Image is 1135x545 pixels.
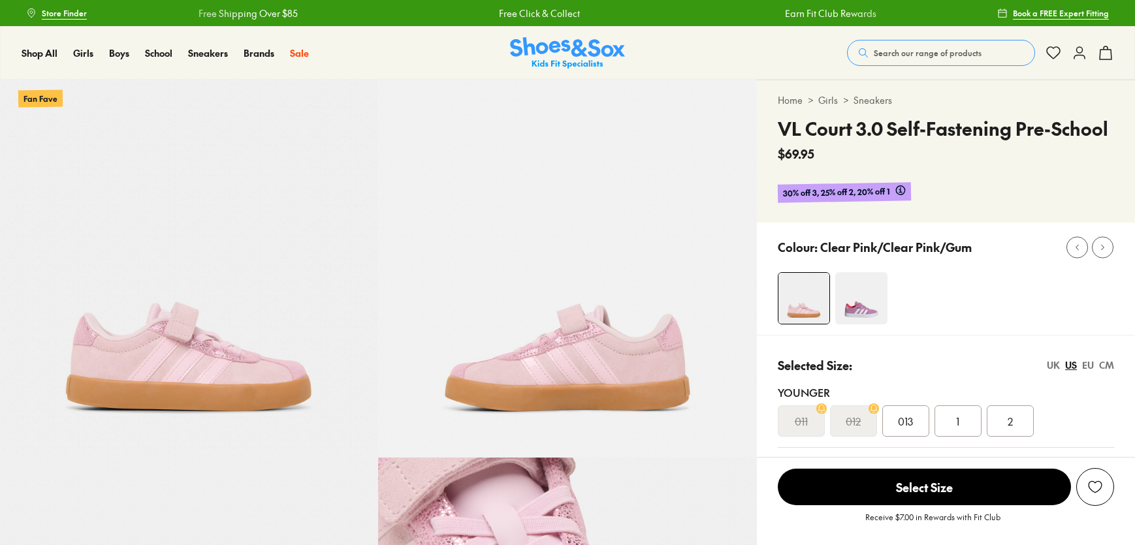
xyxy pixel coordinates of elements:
span: Shop All [22,46,57,59]
a: Free Click & Collect [499,7,580,20]
a: Girls [73,46,93,60]
a: Brands [244,46,274,60]
span: Select Size [778,469,1071,505]
span: Girls [73,46,93,59]
a: School [145,46,172,60]
s: 012 [846,413,861,429]
a: Boys [109,46,129,60]
p: Fan Fave [18,89,63,107]
span: Brands [244,46,274,59]
img: 4-548232_1 [778,273,829,324]
a: Shop All [22,46,57,60]
span: 30% off 3, 25% off 2, 20% off 1 [782,185,889,200]
a: Free Shipping Over $85 [199,7,298,20]
p: Colour: [778,238,818,256]
a: Sneakers [188,46,228,60]
div: EU [1082,358,1094,372]
h4: VL Court 3.0 Self-Fastening Pre-School [778,115,1108,142]
span: 1 [956,413,959,429]
a: Store Finder [26,1,87,25]
img: SNS_Logo_Responsive.svg [510,37,625,69]
span: School [145,46,172,59]
span: 013 [898,413,913,429]
button: Search our range of products [847,40,1035,66]
span: Sneakers [188,46,228,59]
span: 2 [1008,413,1013,429]
div: UK [1047,358,1060,372]
p: Selected Size: [778,356,852,374]
a: Earn Fit Club Rewards [785,7,876,20]
span: Store Finder [42,7,87,19]
div: Younger [778,384,1114,400]
span: Boys [109,46,129,59]
span: Sale [290,46,309,59]
div: US [1065,358,1077,372]
img: 4-548235_1 [835,272,887,324]
p: Receive $7.00 in Rewards with Fit Club [865,511,1000,535]
a: Sale [290,46,309,60]
div: CM [1099,358,1114,372]
a: Sneakers [854,93,892,107]
a: Book a FREE Expert Fitting [997,1,1109,25]
a: Shoes & Sox [510,37,625,69]
button: Select Size [778,468,1071,506]
s: 011 [795,413,808,429]
a: Home [778,93,803,107]
span: Search our range of products [874,47,982,59]
img: 5-548233_1 [378,80,756,458]
span: Book a FREE Expert Fitting [1013,7,1109,19]
div: > > [778,93,1114,107]
span: $69.95 [778,145,814,163]
p: Clear Pink/Clear Pink/Gum [820,238,972,256]
button: Add to Wishlist [1076,468,1114,506]
a: Girls [818,93,838,107]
